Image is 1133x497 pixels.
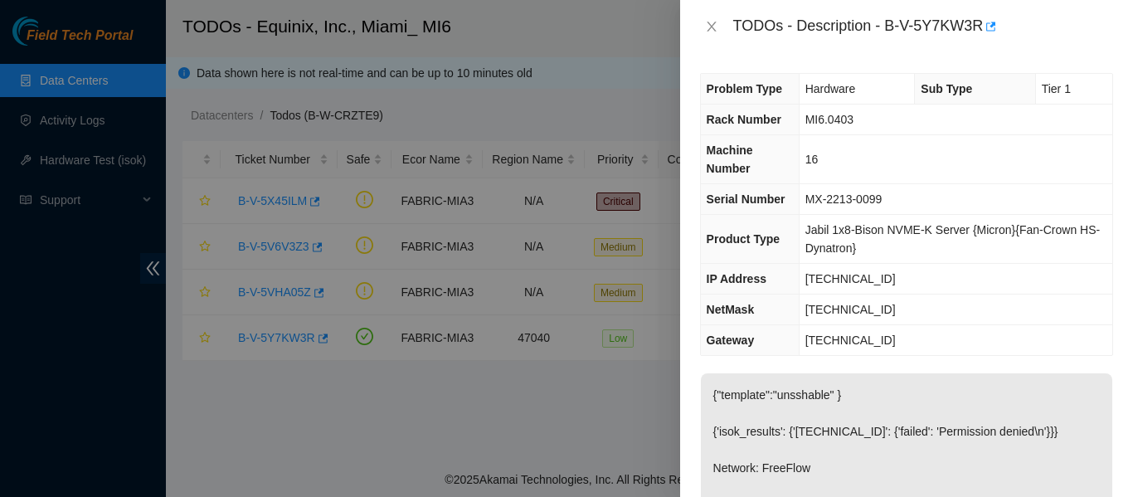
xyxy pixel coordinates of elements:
[707,272,766,285] span: IP Address
[805,192,883,206] span: MX-2213-0099
[707,303,755,316] span: NetMask
[805,223,1101,255] span: Jabil 1x8-Bison NVME-K Server {Micron}{Fan-Crown HS-Dynatron}
[707,144,753,175] span: Machine Number
[733,13,1113,40] div: TODOs - Description - B-V-5Y7KW3R
[805,82,856,95] span: Hardware
[805,303,896,316] span: [TECHNICAL_ID]
[700,19,723,35] button: Close
[921,82,972,95] span: Sub Type
[805,153,819,166] span: 16
[805,334,896,347] span: [TECHNICAL_ID]
[805,272,896,285] span: [TECHNICAL_ID]
[1042,82,1071,95] span: Tier 1
[707,192,785,206] span: Serial Number
[707,334,755,347] span: Gateway
[705,20,718,33] span: close
[707,113,781,126] span: Rack Number
[707,232,780,246] span: Product Type
[805,113,853,126] span: MI6.0403
[707,82,783,95] span: Problem Type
